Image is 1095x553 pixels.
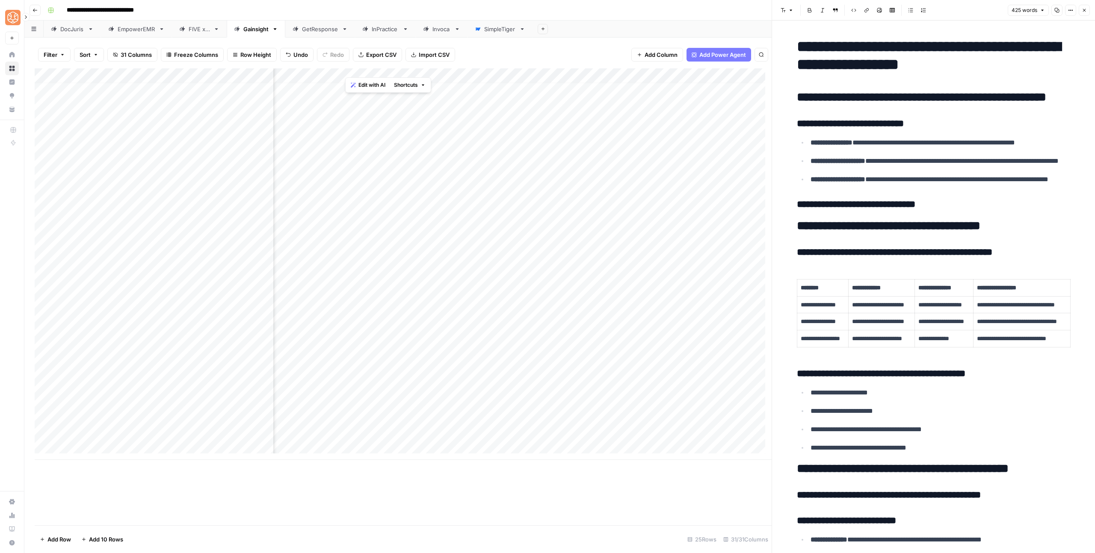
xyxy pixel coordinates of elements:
[189,25,210,33] div: FIVE x 5
[5,75,19,89] a: Insights
[5,536,19,550] button: Help + Support
[317,48,349,62] button: Redo
[347,79,389,91] button: Edit with AI
[5,495,19,509] a: Settings
[243,25,269,33] div: Gainsight
[5,7,19,28] button: Workspace: SimpleTiger
[38,48,71,62] button: Filter
[358,81,385,89] span: Edit with AI
[394,81,418,89] span: Shortcuts
[405,48,455,62] button: Import CSV
[101,21,172,38] a: EmpowerEMR
[432,25,451,33] div: Invoca
[416,21,468,38] a: Invoca
[419,50,450,59] span: Import CSV
[280,48,314,62] button: Undo
[44,21,101,38] a: DocJuris
[1012,6,1037,14] span: 425 words
[118,25,155,33] div: EmpowerEMR
[172,21,227,38] a: FIVE x 5
[76,532,128,546] button: Add 10 Rows
[161,48,224,62] button: Freeze Columns
[80,50,91,59] span: Sort
[5,48,19,62] a: Home
[372,25,399,33] div: InPractice
[631,48,683,62] button: Add Column
[121,50,152,59] span: 31 Columns
[47,535,71,544] span: Add Row
[107,48,157,62] button: 31 Columns
[684,532,720,546] div: 25 Rows
[366,50,397,59] span: Export CSV
[5,103,19,116] a: Your Data
[645,50,678,59] span: Add Column
[687,48,751,62] button: Add Power Agent
[227,21,285,38] a: Gainsight
[468,21,533,38] a: SimpleTiger
[5,10,21,25] img: SimpleTiger Logo
[227,48,277,62] button: Row Height
[174,50,218,59] span: Freeze Columns
[240,50,271,59] span: Row Height
[353,48,402,62] button: Export CSV
[330,50,344,59] span: Redo
[293,50,308,59] span: Undo
[484,25,516,33] div: SimpleTiger
[699,50,746,59] span: Add Power Agent
[5,89,19,103] a: Opportunities
[5,522,19,536] a: Learning Hub
[89,535,123,544] span: Add 10 Rows
[5,509,19,522] a: Usage
[1008,5,1049,16] button: 425 words
[285,21,355,38] a: GetResponse
[302,25,338,33] div: GetResponse
[5,62,19,75] a: Browse
[391,79,429,91] button: Shortcuts
[355,21,416,38] a: InPractice
[74,48,104,62] button: Sort
[35,532,76,546] button: Add Row
[60,25,84,33] div: DocJuris
[44,50,57,59] span: Filter
[720,532,772,546] div: 31/31 Columns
